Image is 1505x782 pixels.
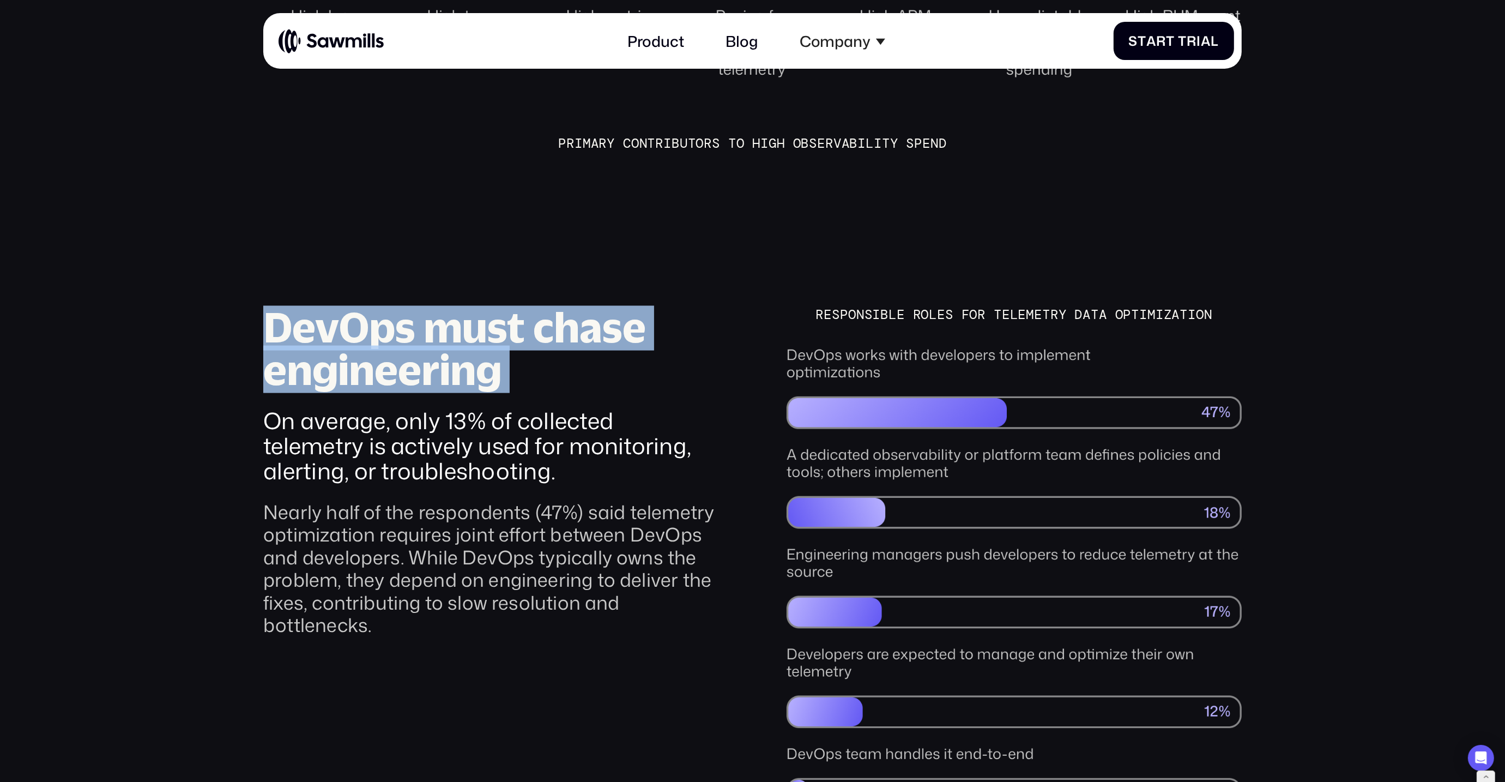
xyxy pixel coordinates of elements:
span: a [1146,33,1157,49]
span: i [1196,33,1201,49]
span: a [1201,33,1211,49]
div: Company [788,21,896,62]
span: t [1138,33,1146,49]
span: t [1166,33,1175,49]
span: l [1211,33,1219,49]
a: Product [616,21,695,62]
h3: DevOps must chase engineering [263,306,718,391]
span: T [1178,33,1187,49]
div: On average, only 13% of collected telemetry is actively used for monitoring, alerting, or trouble... [263,408,718,484]
div: Nearly half of the respondents (47%) said telemetry optimization requires joint effort between De... [263,501,718,636]
div: Responsible Roles for Telemetry Data Optimization [787,306,1242,323]
span: S [1128,33,1138,49]
div: Company [800,32,871,50]
span: r [1157,33,1166,49]
a: Blog [714,21,769,62]
div: Open Intercom Messenger [1468,745,1494,771]
a: StartTrial [1114,22,1235,60]
span: r [1187,33,1196,49]
div: Primary Contributors to High Observability Spend [263,135,1242,152]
